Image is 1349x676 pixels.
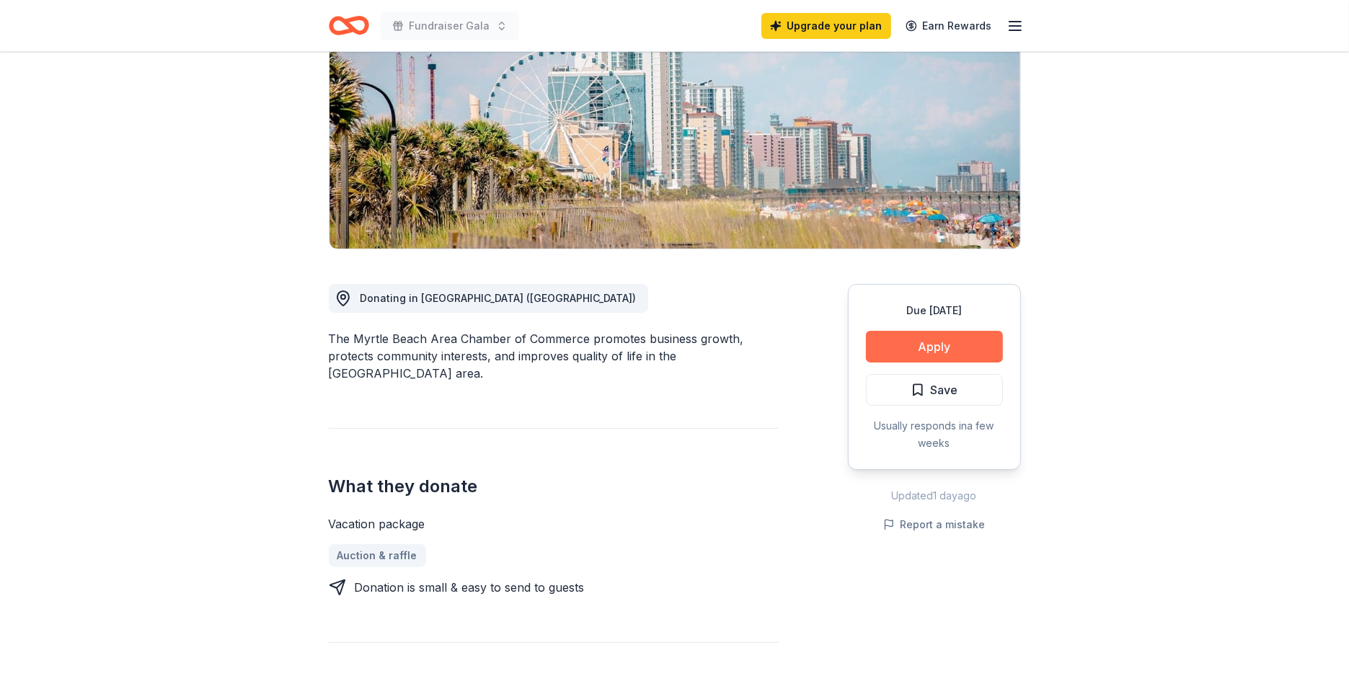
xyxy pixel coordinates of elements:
[866,331,1003,363] button: Apply
[329,515,779,533] div: Vacation package
[848,487,1021,504] div: Updated 1 day ago
[329,475,779,498] h2: What they donate
[410,17,490,35] span: Fundraiser Gala
[883,516,986,533] button: Report a mistake
[761,13,891,39] a: Upgrade your plan
[866,302,1003,319] div: Due [DATE]
[866,417,1003,452] div: Usually responds in a few weeks
[897,13,1001,39] a: Earn Rewards
[329,544,426,567] a: Auction & raffle
[866,374,1003,406] button: Save
[329,330,779,382] div: The Myrtle Beach Area Chamber of Commerce promotes business growth, protects community interests,...
[355,579,585,596] div: Donation is small & easy to send to guests
[381,12,519,40] button: Fundraiser Gala
[329,9,369,43] a: Home
[931,381,958,399] span: Save
[361,292,637,304] span: Donating in [GEOGRAPHIC_DATA] ([GEOGRAPHIC_DATA])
